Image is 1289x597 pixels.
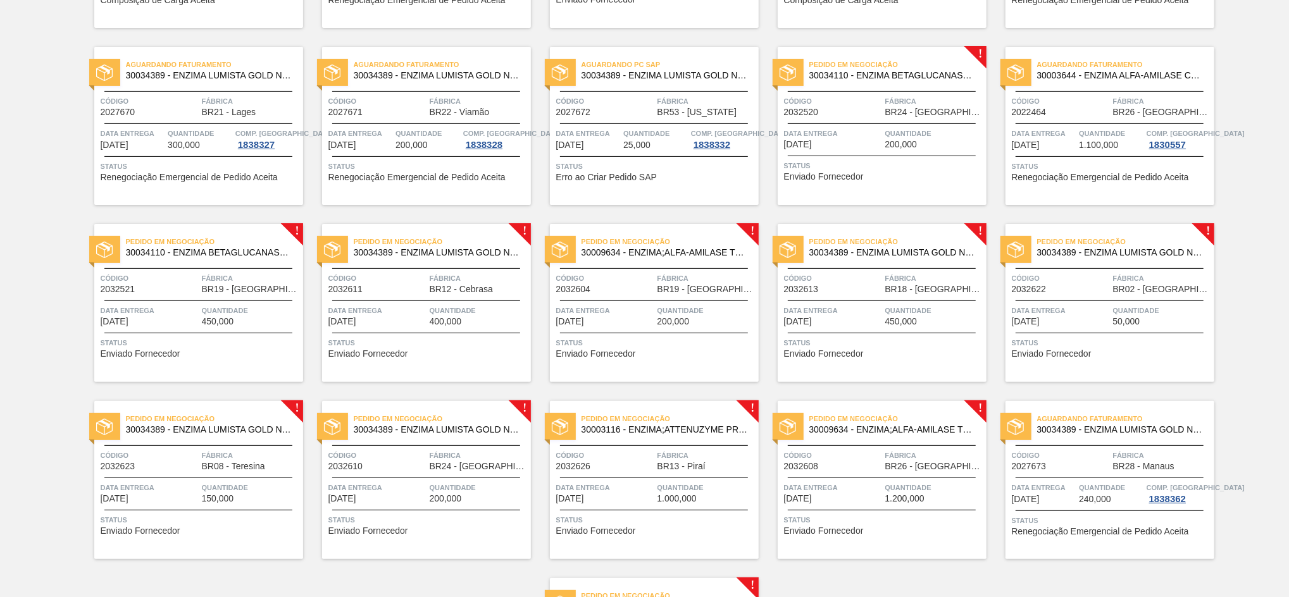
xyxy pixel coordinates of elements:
span: BR28 - Manaus [1113,462,1174,471]
span: 2022464 [1012,108,1047,117]
span: 03/10/2025 [328,317,356,326]
span: BR19 - Nova Rio [202,285,300,294]
span: Código [101,95,199,108]
a: Comp. [GEOGRAPHIC_DATA]1838328 [463,127,528,150]
span: Fábrica [885,272,983,285]
span: BR26 - Uberlândia [885,462,983,471]
a: !statusPedido em Negociação30034389 - ENZIMA LUMISTA GOLD NOVONESIS 25KGCódigo2032613FábricaBR18 ... [759,224,987,382]
span: Aguardando Faturamento [126,58,303,71]
span: Status [328,336,528,349]
span: Enviado Fornecedor [784,172,864,182]
span: 2027672 [556,108,591,117]
div: 1838328 [463,140,505,150]
a: statusAguardando Faturamento30034389 - ENZIMA LUMISTA GOLD NOVONESIS 25KGCódigo2027670FábricaBR21... [75,47,303,205]
span: Quantidade [1079,127,1143,140]
span: Status [556,514,756,526]
span: 2027671 [328,108,363,117]
a: Comp. [GEOGRAPHIC_DATA]1838327 [235,127,300,150]
span: Status [328,514,528,526]
span: Renegociação Emergencial de Pedido Aceita [1012,527,1189,536]
span: 2032521 [101,285,135,294]
span: 30003644 - ENZIMA ALFA-AMILASE CEREMIX FLEX MALTOGE [1037,71,1204,80]
span: Data entrega [101,304,199,317]
span: 1.200,000 [885,494,925,503]
span: Data entrega [784,304,882,317]
span: Data entrega [1012,304,1110,317]
span: Código [101,449,199,462]
span: 450,000 [885,317,918,326]
a: Comp. [GEOGRAPHIC_DATA]1830557 [1147,127,1211,150]
span: BR24 - Ponta Grossa [430,462,528,471]
span: Erro ao Criar Pedido SAP [556,173,657,182]
span: 2032623 [101,462,135,471]
span: 2032626 [556,462,591,471]
span: Fábrica [202,272,300,285]
img: status [1007,419,1024,435]
span: 2027670 [101,108,135,117]
img: status [552,65,568,81]
span: Data entrega [1012,481,1076,494]
span: Data entrega [328,481,427,494]
span: 30009634 - ENZIMA;ALFA-AMILASE TERMOESTÁVEL;TERMAMY [582,248,749,257]
span: Fábrica [885,95,983,108]
span: Data entrega [328,304,427,317]
span: Pedido em Negociação [809,412,987,425]
span: 05/10/2025 [328,494,356,503]
span: BR02 - Sergipe [1113,285,1211,294]
span: 30009634 - ENZIMA;ALFA-AMILASE TERMOESTÁVEL;TERMAMY [809,425,976,434]
span: 450,000 [202,317,234,326]
span: 50,000 [1113,317,1140,326]
span: Status [556,160,756,173]
span: Enviado Fornecedor [1012,349,1092,359]
span: Código [328,272,427,285]
span: Status [1012,514,1211,527]
span: Status [101,336,300,349]
span: 240,000 [1079,495,1111,504]
span: Data entrega [328,127,393,140]
span: 30034389 - ENZIMA LUMISTA GOLD NOVONESIS 25KG [354,425,521,434]
a: statusAguardando Faturamento30034389 - ENZIMA LUMISTA GOLD NOVONESIS 25KGCódigo2027671FábricaBR22... [303,47,531,205]
img: status [1007,242,1024,258]
span: Data entrega [101,127,165,140]
span: Enviado Fornecedor [556,349,636,359]
div: 1838327 [235,140,277,150]
span: 2027673 [1012,462,1047,471]
span: 30003116 - ENZIMA;ATTENUZYME PRO;NOVOZYMES; [582,425,749,434]
span: 09/10/2025 [784,494,812,503]
a: !statusPedido em Negociação30034389 - ENZIMA LUMISTA GOLD NOVONESIS 25KGCódigo2032610FábricaBR24 ... [303,401,531,559]
span: 200,000 [657,317,690,326]
span: 200,000 [395,140,428,150]
span: Quantidade [430,304,528,317]
a: Comp. [GEOGRAPHIC_DATA]1838362 [1147,481,1211,504]
img: status [552,419,568,435]
span: 02/10/2025 [101,317,128,326]
a: !statusPedido em Negociação30003116 - ENZIMA;ATTENUZYME PRO;NOVOZYMES;Código2032626FábricaBR13 - ... [531,401,759,559]
span: Aguardando Faturamento [354,58,531,71]
span: BR53 - Colorado [657,108,737,117]
span: Pedido em Negociação [582,235,759,248]
img: status [96,65,113,81]
span: Comp. Carga [1147,481,1245,494]
span: Código [784,95,882,108]
div: 1838332 [691,140,733,150]
span: Pedido em Negociação [354,235,531,248]
a: statusAguardando Faturamento30034389 - ENZIMA LUMISTA GOLD NOVONESIS 25KGCódigo2027673FábricaBR28... [987,401,1214,559]
span: Código [784,272,882,285]
span: 03/10/2025 [556,317,584,326]
span: 30034389 - ENZIMA LUMISTA GOLD NOVONESIS 25KG [582,71,749,80]
span: 30034110 - ENZIMA BETAGLUCANASE ULTRAFLO PRIME [809,71,976,80]
span: 29/09/2025 [784,140,812,149]
span: Aguardando Faturamento [1037,412,1214,425]
span: 2032611 [328,285,363,294]
span: 2032604 [556,285,591,294]
span: 05/10/2025 [101,494,128,503]
span: 150,000 [202,494,234,503]
span: Data entrega [556,304,654,317]
span: Pedido em Negociação [809,58,987,71]
span: Código [556,95,654,108]
span: Código [1012,272,1110,285]
span: 30034389 - ENZIMA LUMISTA GOLD NOVONESIS 25KG [126,71,293,80]
span: 2032610 [328,462,363,471]
span: 29/09/2025 [556,140,584,150]
span: Status [556,336,756,349]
